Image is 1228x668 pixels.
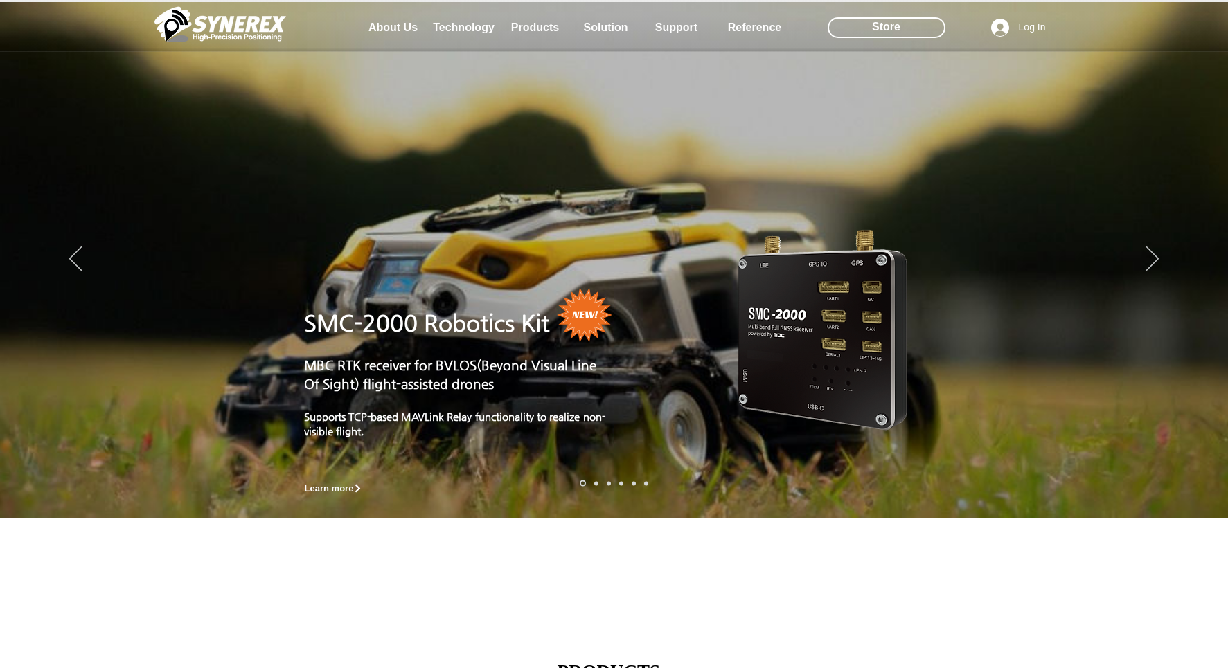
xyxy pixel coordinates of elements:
p: ​ [304,339,605,355]
a: 드론 8 - SMC 2000 [594,481,598,485]
span: About Us [368,21,418,34]
a: Solution [571,14,641,42]
a: Learn more [299,480,368,497]
div: Store [828,17,945,38]
span: cs Kit [494,310,549,336]
nav: Slides [576,480,652,487]
a: Technology [429,14,499,42]
span: Learn more [305,483,354,494]
p: ​ [304,394,605,409]
span: Products [511,21,559,34]
a: 로봇 [632,481,636,485]
a: Products [501,14,570,42]
span: Store [872,19,900,35]
img: 자산 2.png [718,217,923,449]
a: 측량 IoT [607,481,611,485]
span: Support [655,21,697,34]
span: Supports TCP-based MAVLink Relay functionality to realize non-visible flight. [304,410,605,437]
span: MBC RTK receiver for BVLOS(Beyond Visual Line Of Sight) flight-assisted drones [304,358,596,392]
a: 정밀농업 [644,481,648,485]
a: About Us [359,14,428,42]
button: Previous [69,246,82,273]
a: 로봇- SMC 2000 [580,480,586,487]
button: Log In [981,15,1056,41]
span: Solution [584,21,628,34]
span: Reference [728,21,781,34]
span: Technology [433,21,495,34]
button: Next [1146,246,1159,273]
a: Reference [720,14,790,42]
span: SMC-2000 Roboti [304,310,494,336]
img: Cinnerex_White_simbol_Land 1.png [154,3,286,45]
a: Support [642,14,711,42]
span: Log In [1014,21,1051,35]
a: 자율주행 [619,481,623,485]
